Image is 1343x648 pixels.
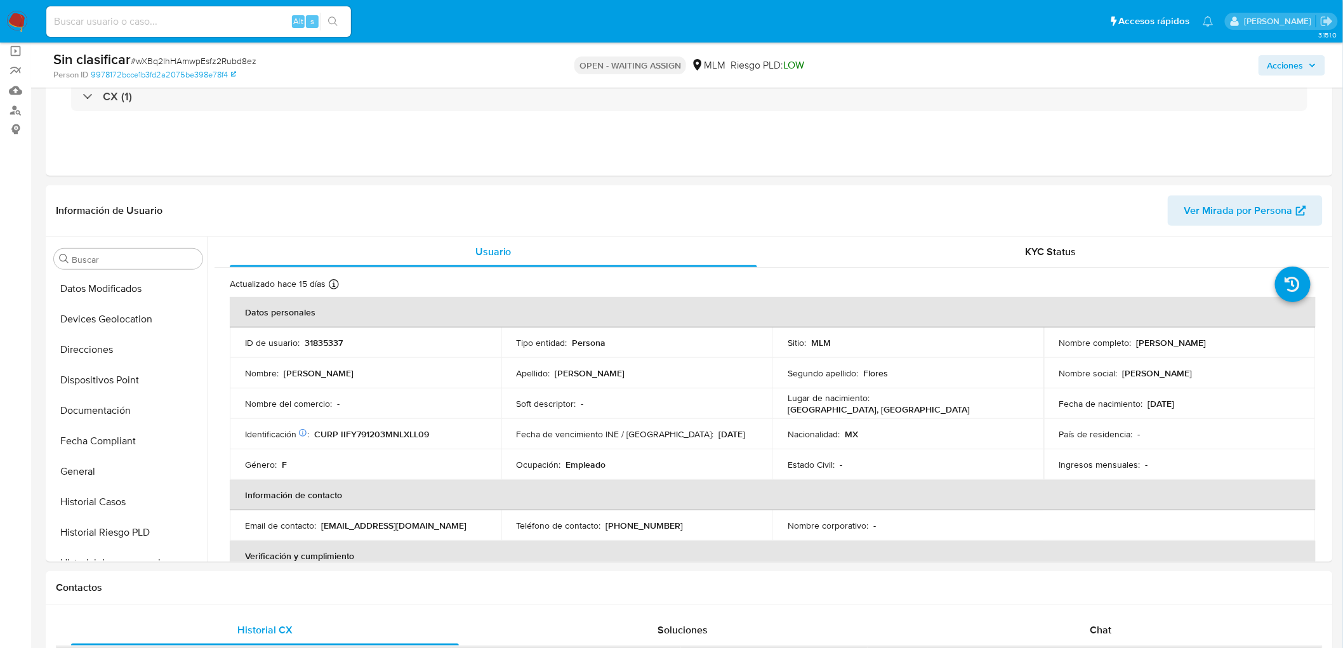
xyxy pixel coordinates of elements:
p: 31835337 [305,337,343,348]
p: - [873,520,876,531]
p: Email de contacto : [245,520,316,531]
span: # wXBq2lhHAmwpEsfz2Rubd8ez [131,55,256,67]
p: - [1138,428,1141,440]
p: Flores [863,367,888,379]
h1: Información de Usuario [56,204,162,217]
a: 9978172bcce1b3fd2a2075be398e78f4 [91,69,236,81]
p: Soft descriptor : [517,398,576,409]
p: Nombre del comercio : [245,398,332,409]
p: Ingresos mensuales : [1059,459,1141,470]
p: [DATE] [719,428,746,440]
p: Actualizado hace 15 días [230,278,326,290]
button: Historial Riesgo PLD [49,517,208,548]
p: Nombre social : [1059,367,1118,379]
p: Nombre : [245,367,279,379]
p: Sitio : [788,337,806,348]
p: MLM [811,337,831,348]
button: Historial Casos [49,487,208,517]
th: Información de contacto [230,480,1316,510]
span: Alt [293,15,303,27]
p: País de residencia : [1059,428,1133,440]
span: Accesos rápidos [1119,15,1190,28]
input: Buscar [72,254,197,265]
b: Person ID [53,69,88,81]
p: Nombre corporativo : [788,520,868,531]
a: Notificaciones [1203,16,1214,27]
button: Ver Mirada por Persona [1168,195,1323,226]
a: Salir [1320,15,1333,28]
p: [DATE] [1148,398,1175,409]
p: Apellido : [517,367,550,379]
p: - [840,459,842,470]
th: Verificación y cumplimiento [230,541,1316,571]
p: ID de usuario : [245,337,300,348]
p: Teléfono de contacto : [517,520,601,531]
button: Fecha Compliant [49,426,208,456]
p: [PERSON_NAME] [1123,367,1193,379]
span: Soluciones [658,623,708,637]
p: [PERSON_NAME] [1137,337,1207,348]
button: Documentación [49,395,208,426]
p: Género : [245,459,277,470]
p: CURP IIFY791203MNLXLL09 [314,428,429,440]
span: Usuario [475,244,512,259]
button: Direcciones [49,334,208,365]
span: Chat [1090,623,1112,637]
p: Fecha de nacimiento : [1059,398,1143,409]
button: Dispositivos Point [49,365,208,395]
div: MLM [691,58,725,72]
p: Ocupación : [517,459,561,470]
p: Nombre completo : [1059,337,1132,348]
button: Datos Modificados [49,274,208,304]
button: search-icon [320,13,346,30]
p: - [337,398,340,409]
h1: Contactos [56,581,1323,594]
span: LOW [783,58,804,72]
button: Devices Geolocation [49,304,208,334]
p: Tipo entidad : [517,337,567,348]
span: s [310,15,314,27]
p: elena.palomino@mercadolibre.com.mx [1244,15,1316,27]
p: - [581,398,584,409]
div: CX (1) [71,82,1307,111]
p: Segundo apellido : [788,367,858,379]
button: General [49,456,208,487]
p: Persona [572,337,606,348]
span: 3.151.0 [1318,30,1337,40]
p: - [1146,459,1148,470]
p: [EMAIL_ADDRESS][DOMAIN_NAME] [321,520,466,531]
p: Fecha de vencimiento INE / [GEOGRAPHIC_DATA] : [517,428,714,440]
span: Acciones [1267,55,1304,76]
span: KYC Status [1026,244,1076,259]
p: Estado Civil : [788,459,835,470]
input: Buscar usuario o caso... [46,13,351,30]
button: Historial de conversaciones [49,548,208,578]
span: Ver Mirada por Persona [1184,195,1293,226]
p: [PHONE_NUMBER] [606,520,684,531]
p: MX [845,428,858,440]
button: Buscar [59,254,69,264]
span: Riesgo PLD: [731,58,804,72]
p: Identificación : [245,428,309,440]
p: Empleado [566,459,606,470]
p: Nacionalidad : [788,428,840,440]
p: OPEN - WAITING ASSIGN [574,56,686,74]
p: [PERSON_NAME] [284,367,354,379]
p: [PERSON_NAME] [555,367,625,379]
p: Lugar de nacimiento : [788,392,870,404]
p: [GEOGRAPHIC_DATA], [GEOGRAPHIC_DATA] [788,404,970,415]
button: Acciones [1259,55,1325,76]
th: Datos personales [230,297,1316,327]
p: F [282,459,287,470]
span: Historial CX [237,623,293,637]
b: Sin clasificar [53,49,131,69]
h3: CX (1) [103,89,132,103]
